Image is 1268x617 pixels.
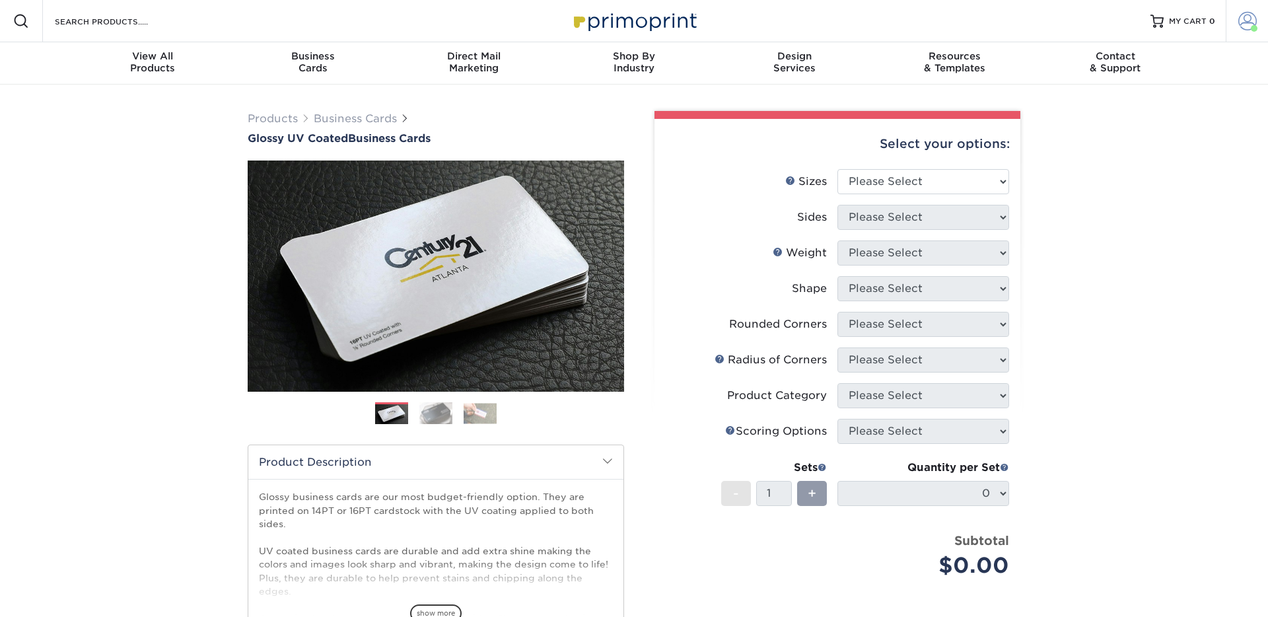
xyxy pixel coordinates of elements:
[464,403,497,423] img: Business Cards 03
[394,50,554,62] span: Direct Mail
[248,112,298,125] a: Products
[797,209,827,225] div: Sides
[721,460,827,476] div: Sets
[375,398,408,431] img: Business Cards 01
[248,132,624,145] h1: Business Cards
[1035,50,1195,74] div: & Support
[792,281,827,297] div: Shape
[394,50,554,74] div: Marketing
[1209,17,1215,26] span: 0
[554,50,715,74] div: Industry
[73,50,233,62] span: View All
[733,484,739,503] span: -
[785,174,827,190] div: Sizes
[248,445,623,479] h2: Product Description
[715,352,827,368] div: Radius of Corners
[874,50,1035,74] div: & Templates
[1035,50,1195,62] span: Contact
[954,533,1009,548] strong: Subtotal
[233,50,394,62] span: Business
[725,423,827,439] div: Scoring Options
[233,42,394,85] a: BusinessCards
[314,112,397,125] a: Business Cards
[1169,16,1207,27] span: MY CART
[233,50,394,74] div: Cards
[1035,42,1195,85] a: Contact& Support
[837,460,1009,476] div: Quantity per Set
[248,132,624,145] a: Glossy UV CoatedBusiness Cards
[729,316,827,332] div: Rounded Corners
[73,42,233,85] a: View AllProducts
[568,7,700,35] img: Primoprint
[419,402,452,425] img: Business Cards 02
[394,42,554,85] a: Direct MailMarketing
[874,42,1035,85] a: Resources& Templates
[714,42,874,85] a: DesignServices
[808,484,816,503] span: +
[665,119,1010,169] div: Select your options:
[73,50,233,74] div: Products
[248,88,624,464] img: Glossy UV Coated 01
[874,50,1035,62] span: Resources
[554,50,715,62] span: Shop By
[53,13,182,29] input: SEARCH PRODUCTS.....
[727,388,827,404] div: Product Category
[773,245,827,261] div: Weight
[714,50,874,74] div: Services
[248,132,348,145] span: Glossy UV Coated
[847,550,1009,581] div: $0.00
[714,50,874,62] span: Design
[554,42,715,85] a: Shop ByIndustry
